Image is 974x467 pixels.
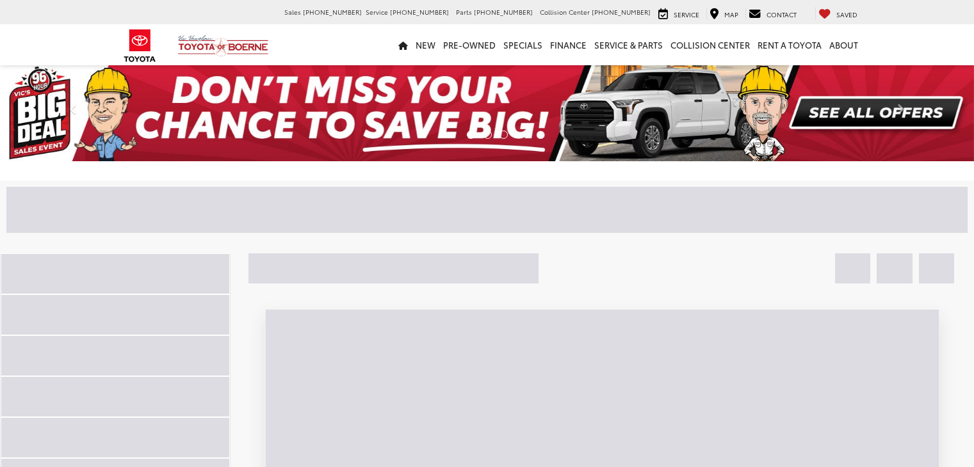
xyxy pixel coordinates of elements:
[474,7,533,17] span: [PHONE_NUMBER]
[592,7,651,17] span: [PHONE_NUMBER]
[456,7,472,17] span: Parts
[412,24,439,65] a: New
[390,7,449,17] span: [PHONE_NUMBER]
[655,7,702,20] a: Service
[706,7,742,20] a: Map
[674,10,699,19] span: Service
[724,10,738,19] span: Map
[754,24,825,65] a: Rent a Toyota
[767,10,797,19] span: Contact
[836,10,857,19] span: Saved
[825,24,862,65] a: About
[815,7,861,20] a: My Saved Vehicles
[366,7,388,17] span: Service
[667,24,754,65] a: Collision Center
[439,24,499,65] a: Pre-Owned
[177,35,269,57] img: Vic Vaughan Toyota of Boerne
[116,25,164,67] img: Toyota
[499,24,546,65] a: Specials
[540,7,590,17] span: Collision Center
[546,24,590,65] a: Finance
[303,7,362,17] span: [PHONE_NUMBER]
[590,24,667,65] a: Service & Parts: Opens in a new tab
[745,7,800,20] a: Contact
[394,24,412,65] a: Home
[284,7,301,17] span: Sales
